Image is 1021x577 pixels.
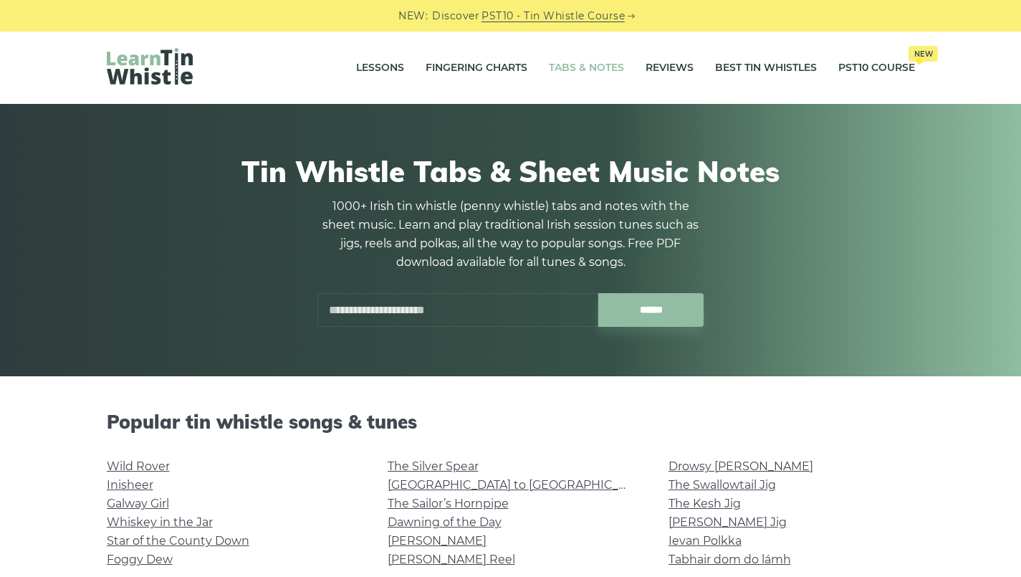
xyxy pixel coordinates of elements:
[668,534,742,548] a: Ievan Polkka
[668,478,776,492] a: The Swallowtail Jig
[356,50,404,86] a: Lessons
[668,497,741,510] a: The Kesh Jig
[107,534,249,548] a: Star of the County Down
[107,497,169,510] a: Galway Girl
[426,50,527,86] a: Fingering Charts
[107,553,173,566] a: Foggy Dew
[668,553,791,566] a: Tabhair dom do lámh
[646,50,694,86] a: Reviews
[388,515,502,529] a: Dawning of the Day
[668,459,813,473] a: Drowsy [PERSON_NAME]
[388,478,652,492] a: [GEOGRAPHIC_DATA] to [GEOGRAPHIC_DATA]
[388,534,486,548] a: [PERSON_NAME]
[107,411,915,433] h2: Popular tin whistle songs & tunes
[715,50,817,86] a: Best Tin Whistles
[838,50,915,86] a: PST10 CourseNew
[549,50,624,86] a: Tabs & Notes
[107,478,153,492] a: Inisheer
[107,154,915,189] h1: Tin Whistle Tabs & Sheet Music Notes
[909,46,938,62] span: New
[388,553,515,566] a: [PERSON_NAME] Reel
[388,497,509,510] a: The Sailor’s Hornpipe
[107,515,213,529] a: Whiskey in the Jar
[388,459,479,473] a: The Silver Spear
[107,48,193,85] img: LearnTinWhistle.com
[668,515,787,529] a: [PERSON_NAME] Jig
[107,459,170,473] a: Wild Rover
[317,197,704,272] p: 1000+ Irish tin whistle (penny whistle) tabs and notes with the sheet music. Learn and play tradi...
